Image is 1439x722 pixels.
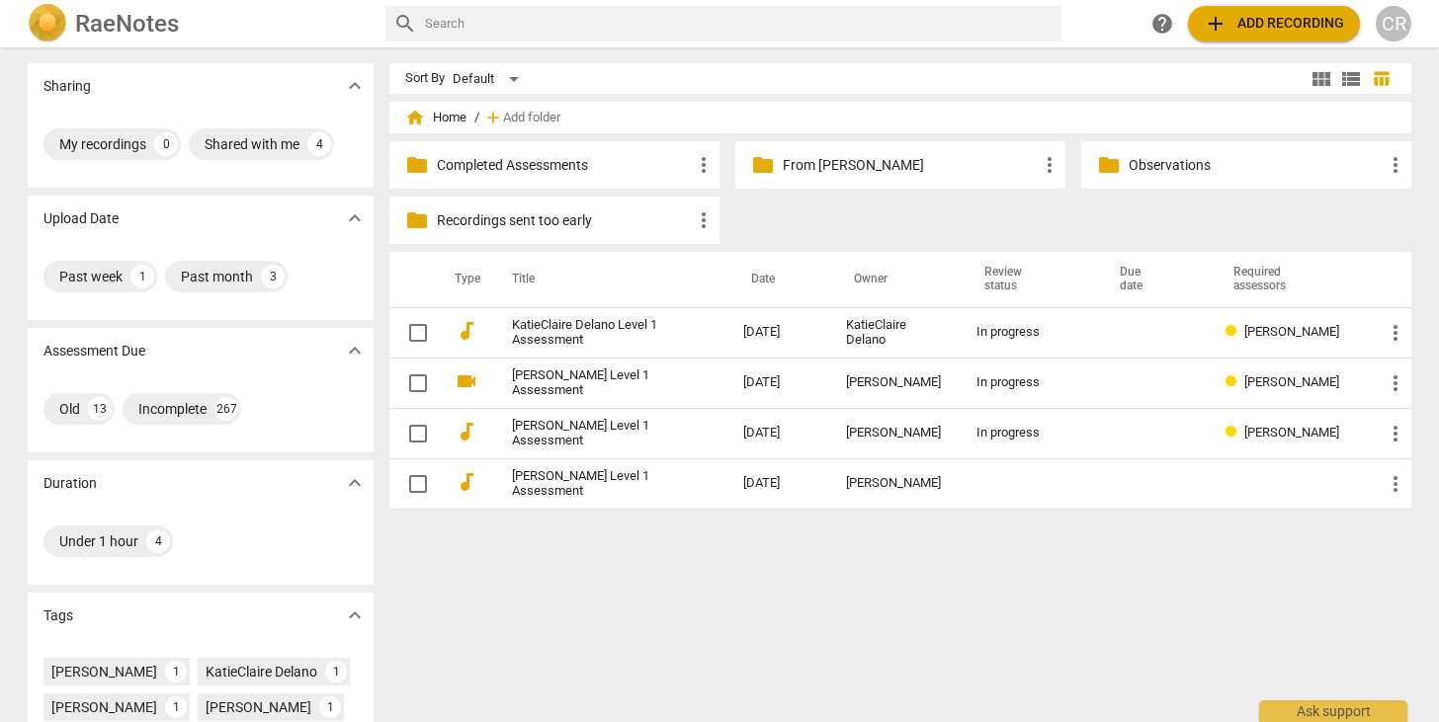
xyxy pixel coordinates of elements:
[261,265,285,288] div: 3
[43,208,119,229] p: Upload Date
[340,336,370,365] button: Show more
[455,369,478,393] span: videocam
[751,153,775,177] span: folder
[1384,321,1407,345] span: more_vert
[165,661,187,682] div: 1
[512,419,672,448] a: [PERSON_NAME] Level 1 Assessment
[474,111,479,125] span: /
[405,108,425,127] span: home
[425,8,1054,40] input: Search
[503,111,560,125] span: Add folder
[692,153,716,177] span: more_vert
[455,319,478,343] span: audiotrack
[343,339,367,362] span: expand_more
[1096,252,1211,307] th: Due date
[59,267,123,286] div: Past week
[43,76,91,97] p: Sharing
[43,605,73,626] p: Tags
[1376,6,1411,41] button: CR
[727,408,830,458] td: [DATE]
[43,473,97,494] p: Duration
[75,10,179,38] h2: RaeNotes
[28,4,67,43] img: Logo
[1384,472,1407,496] span: more_vert
[1097,153,1121,177] span: folder
[1038,153,1061,177] span: more_vert
[1384,371,1407,395] span: more_vert
[783,155,1038,176] p: From Tatiana
[130,265,154,288] div: 1
[976,426,1080,441] div: In progress
[1226,374,1244,389] span: Review status: in progress
[325,661,347,682] div: 1
[483,108,503,127] span: add
[405,108,466,127] span: Home
[846,426,945,441] div: [PERSON_NAME]
[1210,252,1368,307] th: Required assessors
[319,696,341,718] div: 1
[453,63,526,95] div: Default
[437,210,692,231] p: Recordings sent too early
[1336,64,1366,94] button: List view
[51,662,157,682] div: [PERSON_NAME]
[1307,64,1336,94] button: Tile view
[146,529,170,553] div: 4
[1366,64,1396,94] button: Table view
[455,420,478,443] span: audiotrack
[88,397,112,421] div: 13
[206,697,311,717] div: [PERSON_NAME]
[830,252,961,307] th: Owner
[1150,12,1174,36] span: help
[727,252,830,307] th: Date
[1244,324,1339,339] span: [PERSON_NAME]
[343,74,367,98] span: expand_more
[1129,155,1384,176] p: Observations
[340,468,370,498] button: Show more
[343,603,367,627] span: expand_more
[1244,374,1339,389] span: [PERSON_NAME]
[512,469,672,499] a: [PERSON_NAME] Level 1 Assessment
[512,368,672,398] a: [PERSON_NAME] Level 1 Assessment
[59,134,146,154] div: My recordings
[727,358,830,408] td: [DATE]
[1339,67,1363,91] span: view_list
[138,399,207,419] div: Incomplete
[1310,67,1333,91] span: view_module
[343,206,367,230] span: expand_more
[846,375,945,390] div: [PERSON_NAME]
[405,208,429,232] span: folder
[727,458,830,509] td: [DATE]
[846,476,945,491] div: [PERSON_NAME]
[1384,422,1407,445] span: more_vert
[405,153,429,177] span: folder
[1226,425,1244,440] span: Review status: in progress
[43,341,145,361] p: Assessment Due
[437,155,692,176] p: Completed Assessments
[59,531,138,551] div: Under 1 hour
[1384,153,1407,177] span: more_vert
[28,4,370,43] a: LogoRaeNotes
[488,252,727,307] th: Title
[1226,324,1244,339] span: Review status: in progress
[405,71,445,86] div: Sort By
[214,397,238,421] div: 267
[307,132,331,156] div: 4
[512,318,672,348] a: KatieClaire Delano Level 1 Assessment
[1204,12,1344,36] span: Add recording
[439,252,488,307] th: Type
[455,470,478,494] span: audiotrack
[59,399,80,419] div: Old
[846,318,945,348] div: KatieClaire Delano
[976,325,1080,340] div: In progress
[1188,6,1360,41] button: Upload
[976,375,1080,390] div: In progress
[1144,6,1180,41] a: Help
[393,12,417,36] span: search
[1372,69,1391,88] span: table_chart
[1244,425,1339,440] span: [PERSON_NAME]
[692,208,716,232] span: more_vert
[205,134,299,154] div: Shared with me
[1259,700,1407,722] div: Ask support
[181,267,253,286] div: Past month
